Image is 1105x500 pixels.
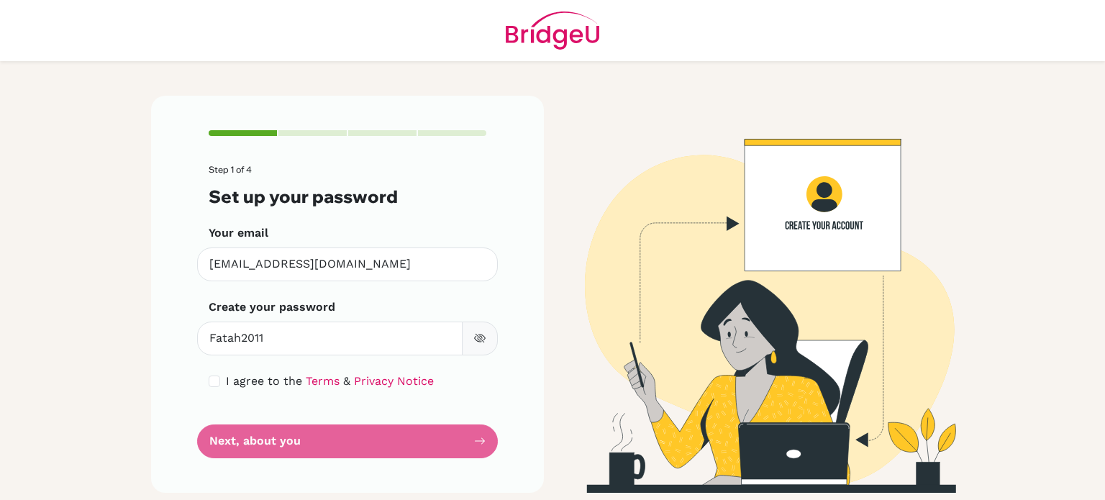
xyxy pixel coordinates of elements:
iframe: Opens a widget where you can find more information [1013,457,1091,493]
span: I agree to the [226,374,302,388]
label: Create your password [209,299,335,316]
a: Terms [306,374,340,388]
h3: Set up your password [209,186,486,207]
span: & [343,374,350,388]
a: Privacy Notice [354,374,434,388]
label: Your email [209,224,268,242]
input: Insert your email* [197,247,498,281]
span: Step 1 of 4 [209,164,252,175]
